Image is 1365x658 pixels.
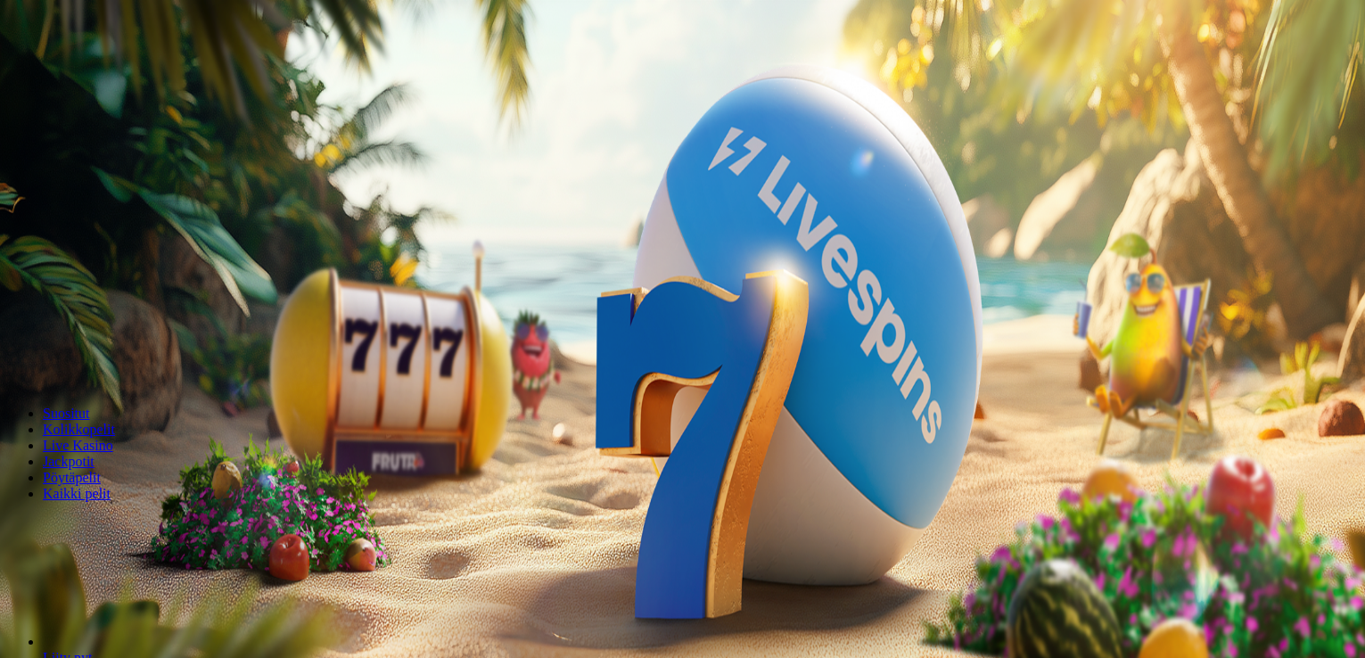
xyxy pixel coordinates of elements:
[43,438,113,453] a: Live Kasino
[43,454,95,469] a: Jackpotit
[7,375,1358,535] header: Lobby
[43,470,101,485] a: Pöytäpelit
[7,375,1358,502] nav: Lobby
[43,406,89,421] a: Suositut
[43,422,115,437] a: Kolikkopelit
[43,486,111,501] a: Kaikki pelit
